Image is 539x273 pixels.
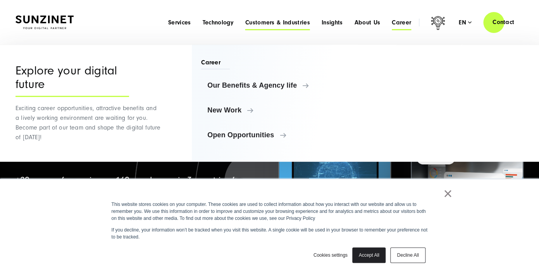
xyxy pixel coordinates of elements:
a: Cookies settings [313,252,348,259]
span: Open Opportunities [207,131,351,139]
a: Insights [322,19,343,26]
a: Services [168,19,191,26]
p: Exciting career opportunities, attractive benefits and a lively working environment are waiting f... [15,104,161,142]
a: About Us [354,19,380,26]
div: Explore your digital future [15,64,129,97]
p: This website stores cookies on your computer. These cookies are used to collect information about... [112,201,428,222]
a: Accept All [352,247,386,263]
img: SUNZINET Full Service Digital Agentur [15,16,74,29]
a: Technology [202,19,233,26]
a: New Work [201,101,358,119]
span: New Work [207,106,351,114]
span: Our Benefits & Agency life [207,81,351,89]
p: If you decline, your information won’t be tracked when you visit this website. A single cookie wi... [112,226,428,240]
a: × [443,190,453,197]
div: en [459,19,472,26]
span: Career [201,58,230,69]
a: Open Opportunities [201,126,358,144]
a: Our Benefits & Agency life [201,76,358,95]
a: Contact [483,11,524,33]
p: +20 years of experience, 160 employees in 3 countries for digital transformation in marketing, sa... [15,173,261,232]
a: Decline All [390,247,425,263]
a: Career [392,19,411,26]
a: Customers & Industries [245,19,310,26]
